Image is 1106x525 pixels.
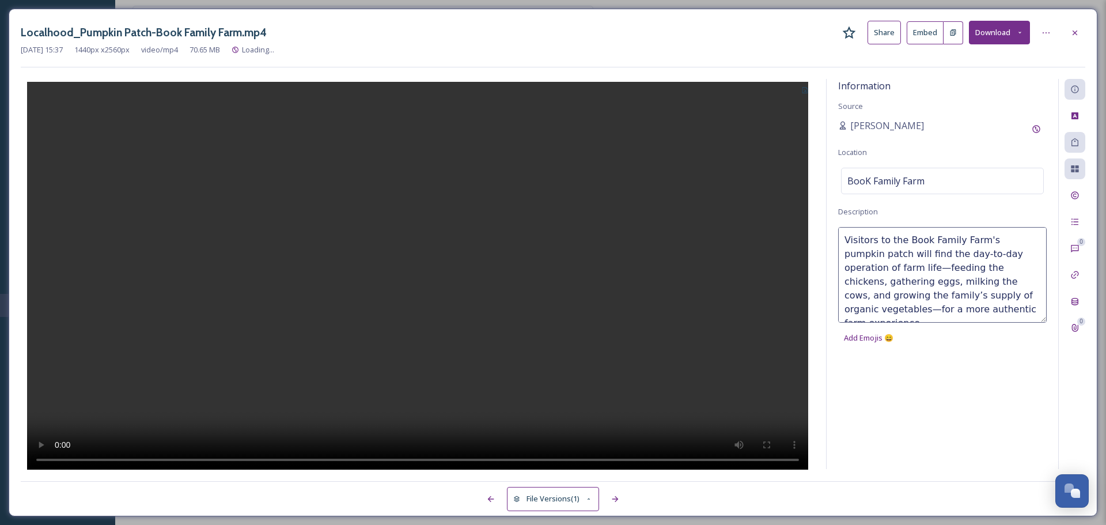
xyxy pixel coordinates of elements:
[907,21,944,44] button: Embed
[507,487,599,511] button: File Versions(1)
[838,147,867,157] span: Location
[1077,318,1085,326] div: 0
[844,333,893,343] span: Add Emojis 😄
[1077,238,1085,246] div: 0
[74,44,130,55] span: 1440 px x 2560 px
[847,174,925,188] span: BooK Family Farm
[838,80,891,92] span: Information
[969,21,1030,44] button: Download
[838,101,863,111] span: Source
[141,44,178,55] span: video/mp4
[868,21,901,44] button: Share
[850,119,924,133] span: [PERSON_NAME]
[838,227,1047,323] textarea: Visitors to the Book Family Farm's pumpkin patch will find the day-to-day operation of farm life—...
[242,44,274,55] span: Loading...
[190,44,220,55] span: 70.65 MB
[21,44,63,55] span: [DATE] 15:37
[838,206,878,217] span: Description
[21,24,267,41] h3: Localhood_Pumpkin Patch-Book Family Farm.mp4
[1055,474,1089,508] button: Open Chat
